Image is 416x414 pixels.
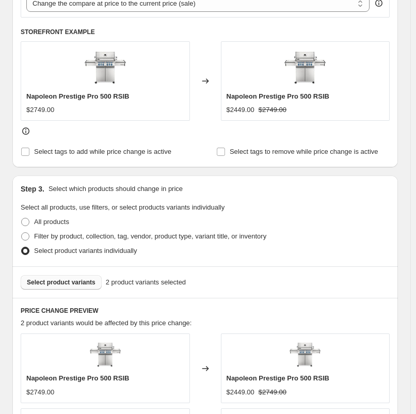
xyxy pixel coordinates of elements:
[21,319,191,327] span: 2 product variants would be affected by this price change:
[21,275,102,290] button: Select product variants
[26,105,54,115] div: $2749.00
[259,105,286,115] strike: $2749.00
[227,105,254,115] div: $2449.00
[21,28,390,36] h6: STOREFRONT EXAMPLE
[21,203,225,211] span: Select all products, use filters, or select products variants individually
[26,92,129,100] span: Napoleon Prestige Pro 500 RSIB
[34,148,171,155] span: Select tags to add while price change is active
[34,247,137,254] span: Select product variants individually
[26,374,129,382] span: Napoleon Prestige Pro 500 RSIB
[34,218,69,226] span: All products
[21,184,44,194] h2: Step 3.
[290,339,321,370] img: 500rsib_80x.jpg
[34,232,266,240] span: Filter by product, collection, tag, vendor, product type, variant title, or inventory
[227,387,254,397] div: $2449.00
[49,184,183,194] p: Select which products should change in price
[106,277,186,288] span: 2 product variants selected
[227,92,329,100] span: Napoleon Prestige Pro 500 RSIB
[230,148,378,155] span: Select tags to remove while price change is active
[26,387,54,397] div: $2749.00
[85,47,126,88] img: 500rsib_80x.jpg
[90,339,121,370] img: 500rsib_80x.jpg
[227,374,329,382] span: Napoleon Prestige Pro 500 RSIB
[259,387,286,397] strike: $2749.00
[284,47,326,88] img: 500rsib_80x.jpg
[21,307,390,315] h6: PRICE CHANGE PREVIEW
[27,278,95,286] span: Select product variants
